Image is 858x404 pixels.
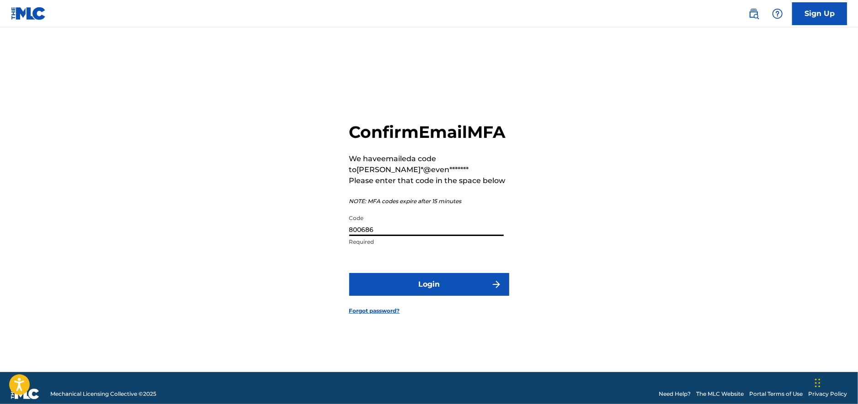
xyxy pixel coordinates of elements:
[349,197,509,205] p: NOTE: MFA codes expire after 15 minutes
[11,7,46,20] img: MLC Logo
[349,153,509,175] p: We have emailed a code to [PERSON_NAME]*@even*******
[772,8,783,19] img: help
[349,238,504,246] p: Required
[792,2,847,25] a: Sign Up
[808,390,847,398] a: Privacy Policy
[749,390,803,398] a: Portal Terms of Use
[349,122,509,142] h2: Confirm Email MFA
[491,279,502,290] img: f7272a7cc735f4ea7f67.svg
[812,360,858,404] iframe: Chat Widget
[11,388,39,399] img: logo
[768,5,787,23] div: Help
[659,390,691,398] a: Need Help?
[349,307,400,315] a: Forgot password?
[696,390,744,398] a: The MLC Website
[748,8,759,19] img: search
[50,390,156,398] span: Mechanical Licensing Collective © 2025
[349,273,509,296] button: Login
[815,369,821,397] div: Drag
[745,5,763,23] a: Public Search
[349,175,509,186] p: Please enter that code in the space below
